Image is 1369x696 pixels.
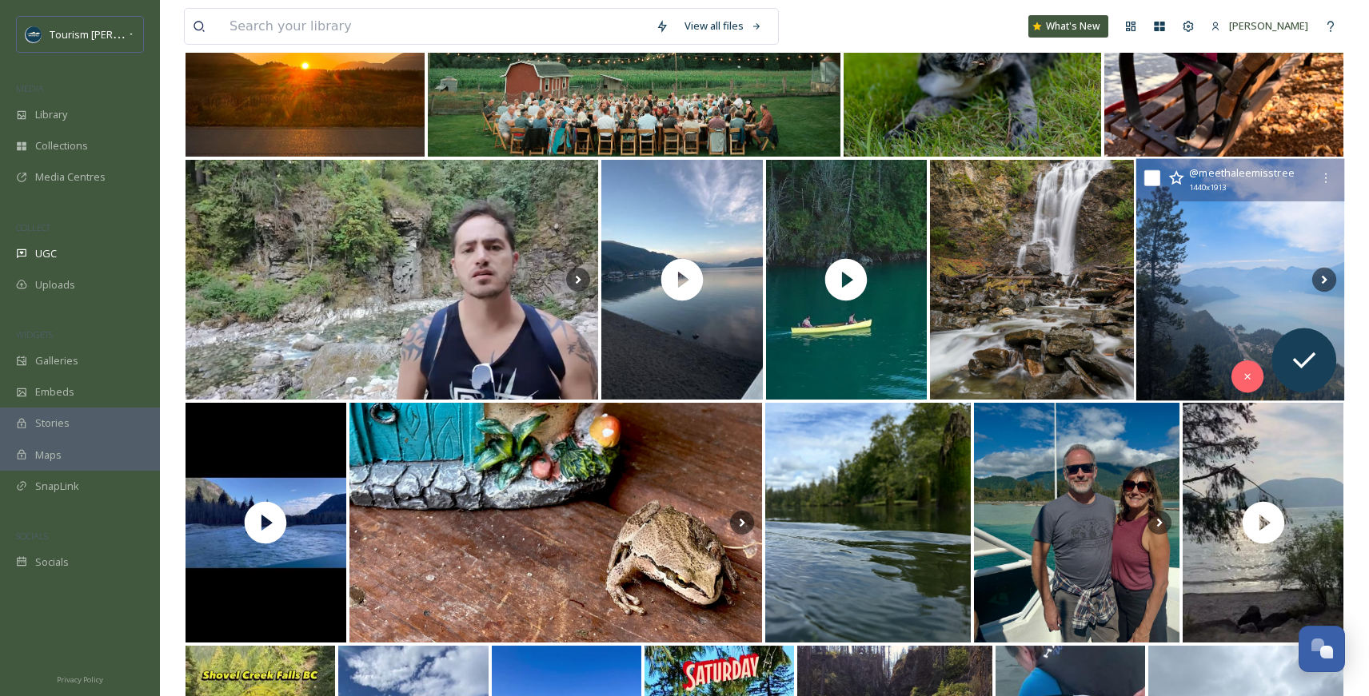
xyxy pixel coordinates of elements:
[765,403,971,642] img: Kayak wake. #pnwkayaking #graysharborcounty #pacificnorthwest #kayaklife #chehalisriver #blueslough
[35,447,62,463] span: Maps
[35,384,74,400] span: Embeds
[57,674,103,685] span: Privacy Policy
[930,160,1134,400] img: Autumn is magic at Rainbow Falls 🍂. This photo is a reminder to embrace the season and truly conn...
[35,277,75,292] span: Uploads
[16,328,53,340] span: WIDGETS
[16,82,44,94] span: MEDIA
[766,160,927,400] img: thumbnail
[35,555,69,570] span: Socials
[186,160,598,400] img: #harrisonhotsprings #chiliwack #othellotunnels
[35,246,57,261] span: UGC
[16,530,48,542] span: SOCIALS
[1229,18,1308,33] span: [PERSON_NAME]
[1203,10,1316,42] a: [PERSON_NAME]
[35,169,106,185] span: Media Centres
[186,403,346,642] img: thumbnail
[26,26,42,42] img: Social%20Media%20Profile%20Picture.png
[35,138,88,153] span: Collections
[1189,182,1225,194] span: 1440 x 1913
[601,160,762,400] img: thumbnail
[57,669,103,688] a: Privacy Policy
[50,26,170,42] span: Tourism [PERSON_NAME]
[35,479,79,494] span: SnapLink
[35,416,70,431] span: Stories
[1136,159,1344,401] img: Breathtaking and beautiful B.C. 🏞️. Can't wait to see you again 😍. . . . #BritishColumbia #BC #br...
[16,221,50,233] span: COLLECT
[35,107,67,122] span: Library
[677,10,770,42] a: View all files
[35,353,78,368] span: Galleries
[1189,165,1294,180] span: @ meethaleemisstree
[222,9,648,44] input: Search your library
[974,403,1179,642] img: Incredible day cruising the lake at Harrison BC, perfect weather, green glacial waters, nice peop...
[349,403,762,642] img: #wordlesswednesday #justuptheroad
[1183,403,1343,642] img: thumbnail
[1028,15,1108,38] a: What's New
[1299,626,1345,672] button: Open Chat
